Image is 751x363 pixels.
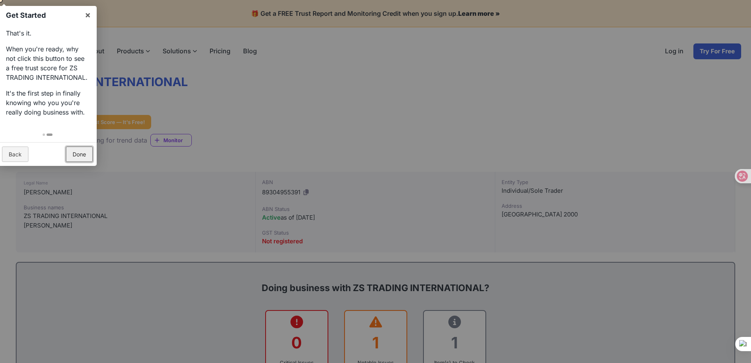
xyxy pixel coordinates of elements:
p: It's the first step in finally knowing who you you're really doing business with. [6,88,89,117]
p: That's it. [6,28,89,38]
p: When you're ready, why not click this button to see a free trust score for ZS TRADING INTERNATIONAL. [6,44,89,82]
h1: Get Started [6,10,81,21]
a: × [79,6,97,24]
a: Done [66,147,93,162]
a: Back [2,147,28,162]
